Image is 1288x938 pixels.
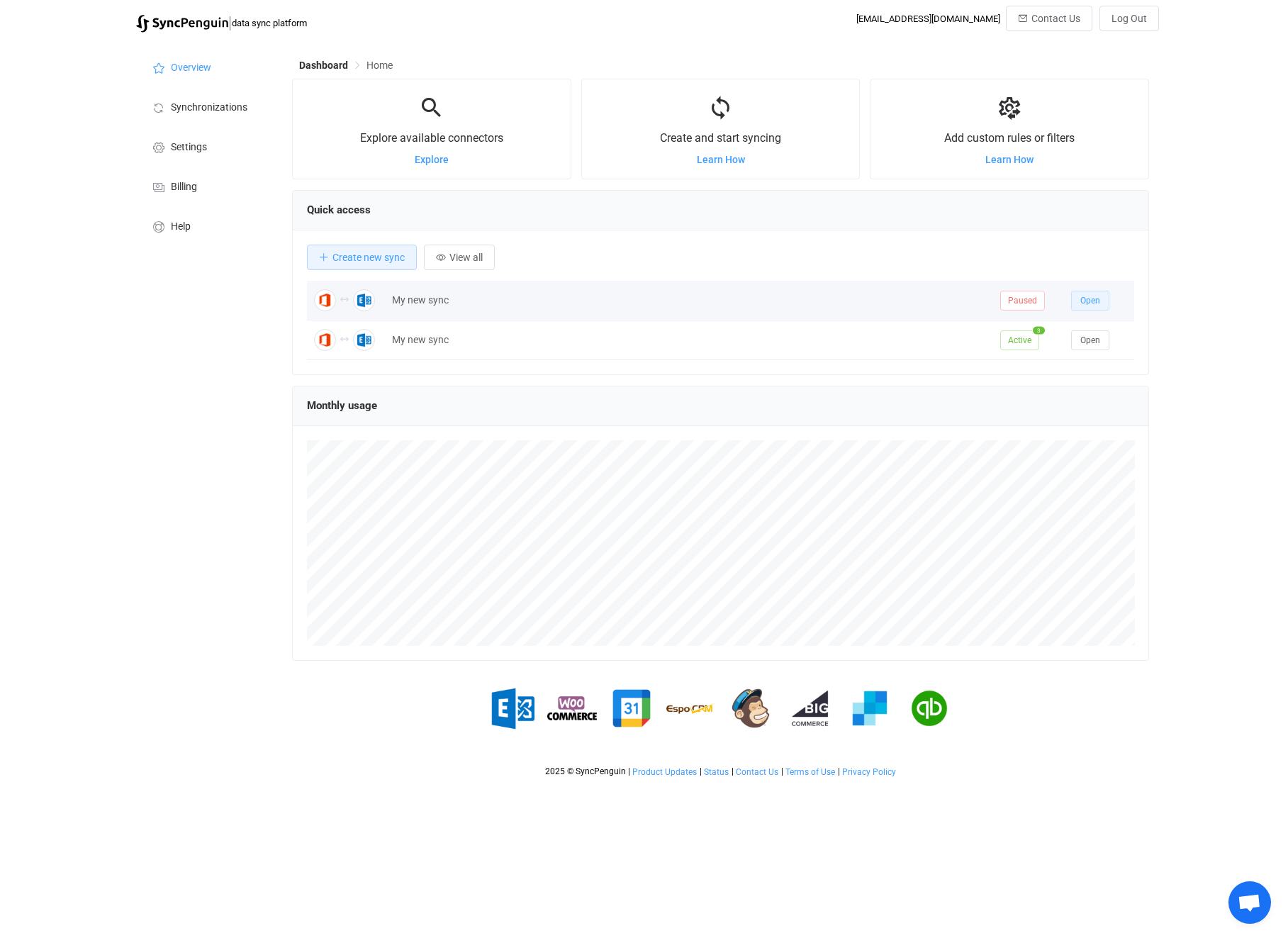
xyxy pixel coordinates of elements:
img: mailchimp.png [726,683,775,733]
span: Synchronizations [171,102,247,113]
a: Overview [136,47,278,86]
span: Settings [171,142,207,153]
a: Billing [136,166,278,206]
span: Product Updates [632,767,697,777]
img: woo-commerce.png [547,683,597,733]
span: Terms of Use [785,767,835,777]
span: Explore available connectors [360,131,503,145]
a: Open [1071,294,1109,306]
span: | [628,766,630,776]
span: | [732,766,734,776]
img: Exchange On-Premises Calendar Meetings [353,329,375,351]
img: Office 365 Calendar Meetings [314,289,336,311]
span: 3 [1033,326,1045,334]
span: 2025 © SyncPenguin [545,766,626,776]
span: Open [1080,296,1100,306]
a: Privacy Policy [841,767,897,777]
button: Log Out [1099,6,1159,31]
a: Terms of Use [785,767,836,777]
div: Breadcrumb [299,60,393,70]
span: Contact Us [1031,13,1080,24]
span: Create new sync [332,252,405,263]
span: Monthly usage [307,399,377,412]
img: sendgrid.png [845,683,895,733]
span: Log Out [1111,13,1147,24]
img: quickbooks.png [905,683,954,733]
span: Help [171,221,191,233]
span: Privacy Policy [842,767,896,777]
span: Overview [171,62,211,74]
div: My new sync [385,292,993,308]
span: Paused [1000,291,1045,311]
img: espo-crm.png [666,683,716,733]
a: Synchronizations [136,86,278,126]
span: Contact Us [736,767,778,777]
span: | [781,766,783,776]
span: Home [366,60,393,71]
a: Settings [136,126,278,166]
span: Open [1080,335,1100,345]
img: big-commerce.png [785,683,835,733]
a: Explore [415,154,449,165]
img: Exchange On-Premises Calendar Meetings [353,289,375,311]
a: |data sync platform [136,13,307,33]
a: Help [136,206,278,245]
span: Dashboard [299,60,348,71]
button: Create new sync [307,245,417,270]
span: | [228,13,232,33]
a: Product Updates [632,767,698,777]
a: Learn How [697,154,745,165]
a: Status [703,767,729,777]
img: syncpenguin.svg [136,15,228,33]
div: My new sync [385,332,993,348]
button: Open [1071,330,1109,350]
span: data sync platform [232,18,307,28]
img: exchange.png [488,683,537,733]
div: Open chat [1228,881,1271,924]
button: Contact Us [1006,6,1092,31]
span: | [838,766,840,776]
img: google.png [607,683,656,733]
a: Learn How [985,154,1034,165]
span: View all [449,252,483,263]
span: Billing [171,182,197,193]
button: Open [1071,291,1109,311]
button: View all [424,245,495,270]
a: Contact Us [735,767,779,777]
div: [EMAIL_ADDRESS][DOMAIN_NAME] [856,13,1000,24]
span: Create and start syncing [660,131,781,145]
span: Quick access [307,203,371,216]
img: Office 365 Calendar Meetings [314,329,336,351]
span: Status [704,767,729,777]
a: Open [1071,334,1109,345]
span: Active [1000,330,1039,350]
span: Add custom rules or filters [944,131,1075,145]
span: | [700,766,702,776]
